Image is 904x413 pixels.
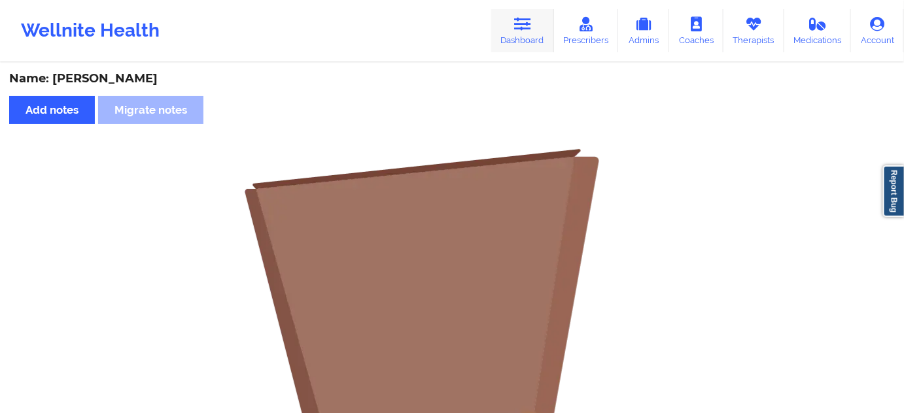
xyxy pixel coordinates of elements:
a: Report Bug [883,165,904,217]
a: Prescribers [554,9,619,52]
a: Medications [784,9,852,52]
a: Admins [618,9,669,52]
a: Account [851,9,904,52]
a: Therapists [723,9,784,52]
button: Add notes [9,96,95,124]
div: Name: [PERSON_NAME] [9,71,895,86]
a: Dashboard [491,9,554,52]
a: Coaches [669,9,723,52]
